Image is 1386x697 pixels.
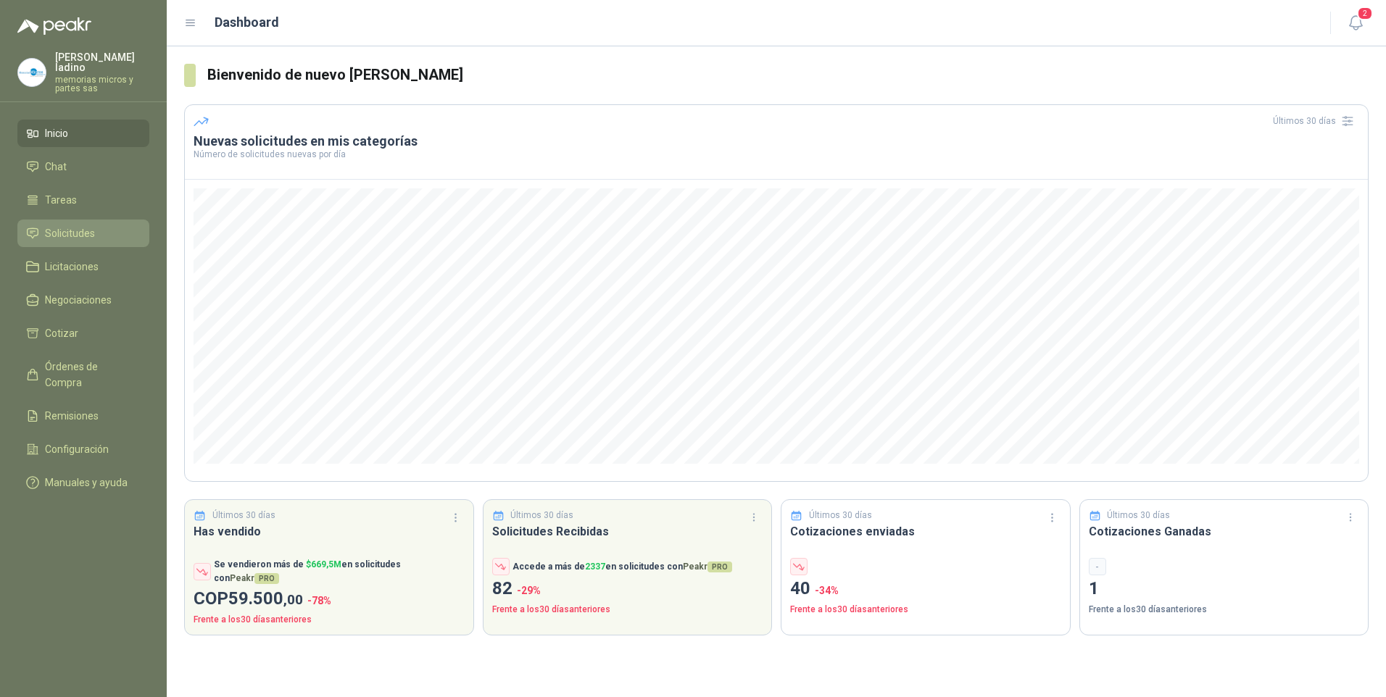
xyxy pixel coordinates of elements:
div: Últimos 30 días [1273,109,1359,133]
a: Órdenes de Compra [17,353,149,396]
p: 40 [790,575,1061,603]
h1: Dashboard [215,12,279,33]
img: Company Logo [18,59,46,86]
p: 1 [1089,575,1360,603]
h3: Cotizaciones Ganadas [1089,522,1360,541]
h3: Bienvenido de nuevo [PERSON_NAME] [207,64,1369,86]
span: Peakr [230,573,279,583]
p: Frente a los 30 días anteriores [492,603,763,617]
p: Se vendieron más de en solicitudes con [214,558,465,585]
span: Solicitudes [45,225,95,241]
span: Manuales y ayuda [45,475,128,491]
p: COP [194,585,465,613]
div: - [1089,558,1106,575]
a: Configuración [17,435,149,463]
p: Frente a los 30 días anteriores [194,613,465,627]
p: Frente a los 30 días anteriores [1089,603,1360,617]
p: Frente a los 30 días anteriores [790,603,1061,617]
p: Número de solicitudes nuevas por día [194,150,1359,159]
h3: Nuevas solicitudes en mis categorías [194,133,1359,150]
span: -78 % [307,595,331,606]
span: Remisiones [45,408,99,424]
span: ,00 [283,591,303,608]
span: Peakr [683,562,732,572]
span: Cotizar [45,325,78,341]
span: -34 % [815,585,839,596]
a: Licitaciones [17,253,149,280]
img: Logo peakr [17,17,91,35]
a: Cotizar [17,320,149,347]
span: 2337 [585,562,605,572]
p: [PERSON_NAME] ladino [55,52,149,72]
span: Chat [45,159,67,175]
h3: Has vendido [194,522,465,541]
a: Manuales y ayuda [17,469,149,496]
a: Tareas [17,186,149,214]
p: 82 [492,575,763,603]
span: $ 669,5M [306,559,341,569]
span: 59.500 [228,588,303,609]
a: Chat [17,153,149,180]
span: Órdenes de Compra [45,359,136,391]
span: Configuración [45,441,109,457]
a: Inicio [17,120,149,147]
p: memorias micros y partes sas [55,75,149,93]
p: Últimos 30 días [510,509,573,522]
h3: Solicitudes Recibidas [492,522,763,541]
p: Últimos 30 días [1107,509,1170,522]
span: PRO [254,573,279,584]
p: Últimos 30 días [212,509,275,522]
span: Tareas [45,192,77,208]
h3: Cotizaciones enviadas [790,522,1061,541]
span: 2 [1357,7,1373,20]
span: Inicio [45,125,68,141]
a: Remisiones [17,402,149,430]
p: Últimos 30 días [809,509,872,522]
span: Negociaciones [45,292,112,308]
span: Licitaciones [45,259,99,275]
a: Solicitudes [17,220,149,247]
a: Negociaciones [17,286,149,314]
span: -29 % [517,585,541,596]
span: PRO [707,562,732,572]
button: 2 [1343,10,1369,36]
p: Accede a más de en solicitudes con [513,560,732,574]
